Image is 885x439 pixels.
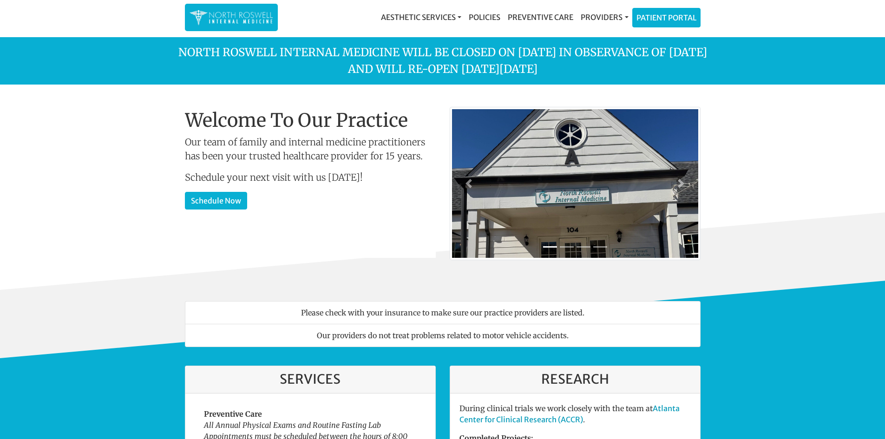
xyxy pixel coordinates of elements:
img: North Roswell Internal Medicine [190,8,273,26]
a: Patient Portal [633,8,700,27]
a: Atlanta Center for Clinical Research (ACCR) [459,404,680,424]
p: North Roswell Internal Medicine will be closed on [DATE] in observance of [DATE] and will re-open... [178,44,708,78]
a: Providers [577,8,632,26]
p: Schedule your next visit with us [DATE]! [185,170,436,184]
h3: Research [459,372,691,387]
a: Policies [465,8,504,26]
h3: Services [195,372,426,387]
strong: Preventive Care [204,409,262,419]
p: During clinical trials we work closely with the team at . [459,403,691,425]
a: Preventive Care [504,8,577,26]
a: Schedule Now [185,192,247,210]
li: Our providers do not treat problems related to motor vehicle accidents. [185,324,701,347]
h1: Welcome To Our Practice [185,109,436,131]
p: Our team of family and internal medicine practitioners has been your trusted healthcare provider ... [185,135,436,163]
li: Please check with your insurance to make sure our practice providers are listed. [185,301,701,324]
a: Aesthetic Services [377,8,465,26]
